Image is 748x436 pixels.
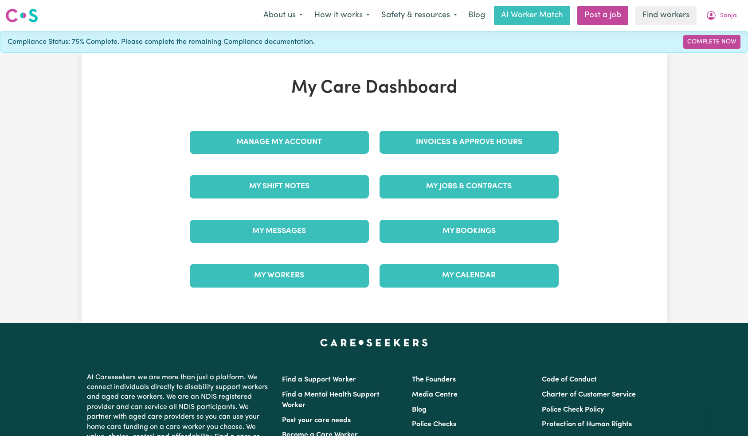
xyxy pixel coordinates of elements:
button: My Account [700,6,743,25]
button: How it works [309,6,376,25]
a: Manage My Account [190,131,369,154]
a: Invoices & Approve Hours [380,131,559,154]
a: Post a job [577,6,628,25]
a: Charter of Customer Service [542,391,636,398]
iframe: Button to launch messaging window [713,401,741,429]
button: Safety & resources [376,6,463,25]
a: Code of Conduct [542,376,597,383]
a: Blog [463,6,490,25]
a: Police Check Policy [542,406,604,413]
span: Compliance Status: 75% Complete. Please complete the remaining Compliance documentation. [8,37,315,47]
a: My Jobs & Contracts [380,175,559,198]
a: AI Worker Match [494,6,570,25]
a: My Messages [190,220,369,243]
a: My Workers [190,264,369,287]
a: My Shift Notes [190,175,369,198]
a: Post your care needs [282,417,351,424]
a: Careseekers logo [5,5,38,26]
a: Find a Support Worker [282,376,356,383]
a: Blog [412,406,427,413]
a: Protection of Human Rights [542,421,632,428]
a: Careseekers home page [320,339,428,346]
a: Police Checks [412,421,456,428]
a: Find workers [635,6,697,25]
img: Careseekers logo [5,8,38,23]
a: My Bookings [380,220,559,243]
h1: My Care Dashboard [184,78,564,99]
a: Complete Now [683,35,740,49]
a: My Calendar [380,264,559,287]
a: Find a Mental Health Support Worker [282,391,380,409]
a: Media Centre [412,391,458,398]
span: Sanja [720,11,737,21]
button: About us [258,6,309,25]
a: The Founders [412,376,456,383]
